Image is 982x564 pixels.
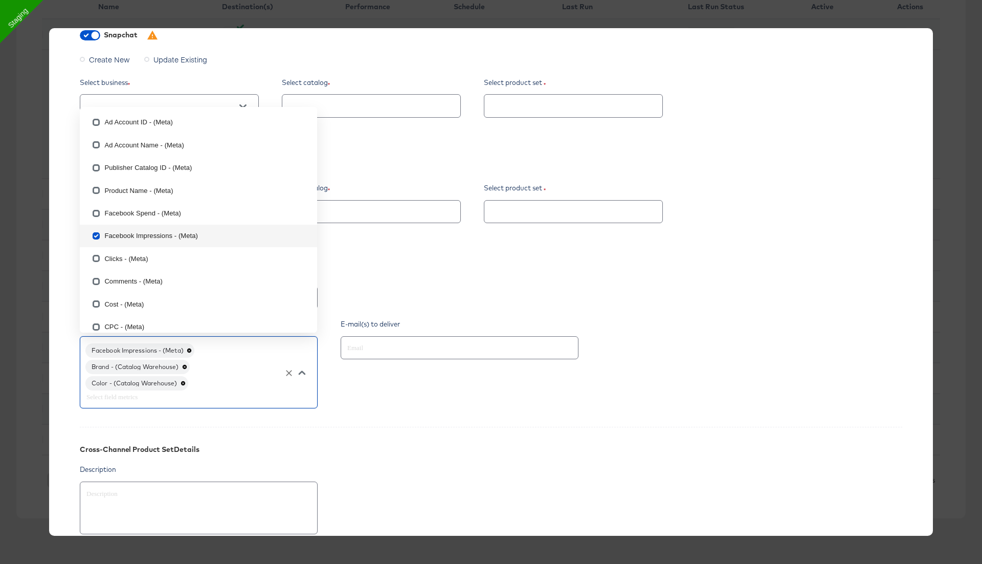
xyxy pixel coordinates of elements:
[85,380,184,386] span: Color - (Catalog Warehouse)
[80,111,317,134] li: Ad Account ID - (Meta)
[80,225,317,247] li: Facebook Impressions - (Meta)
[80,445,199,453] div: Cross-Channel Product Set Details
[85,364,185,370] span: Brand - (Catalog Warehouse)
[282,183,476,193] div: Select catalog
[85,376,188,391] div: Color - (Catalog Warehouse)
[80,270,317,293] li: Comments - (Meta)
[80,247,317,270] li: Clicks - (Meta)
[484,183,678,193] div: Select product set
[85,360,190,374] div: Brand - (Catalog Warehouse)
[104,31,139,39] div: Snapchat
[341,319,594,329] div: E-mail(s) to deliver
[84,392,284,403] input: Select field metrics
[80,179,317,202] li: Product Name - (Meta)
[80,78,274,88] div: Select business
[294,365,309,380] button: Close
[345,342,545,354] input: Email
[80,316,317,338] li: CPC - (Meta)
[153,54,207,64] span: Update Existing
[89,54,130,64] span: Create New
[282,366,296,380] button: Clear
[85,343,194,358] div: Facebook Impressions - (Meta)
[80,134,317,156] li: Ad Account Name - (Meta)
[80,293,317,315] li: Cost - (Meta)
[484,78,678,88] div: Select product set
[85,348,190,354] span: Facebook Impressions - (Meta)
[80,202,317,225] li: Facebook Spend - (Meta)
[80,157,317,179] li: Publisher Catalog ID - (Meta)
[80,465,902,474] div: Description
[235,99,251,114] button: Open
[282,78,476,88] div: Select catalog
